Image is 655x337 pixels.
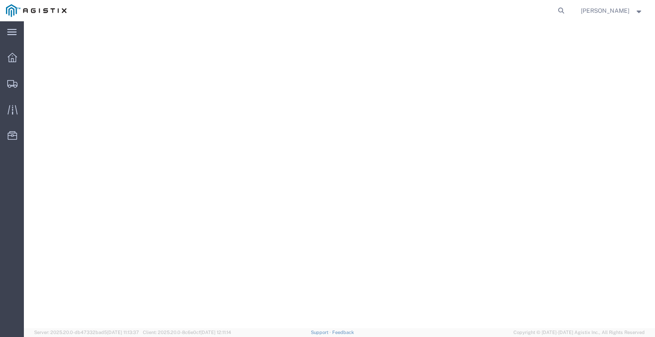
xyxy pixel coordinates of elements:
img: logo [6,4,67,17]
span: Copyright © [DATE]-[DATE] Agistix Inc., All Rights Reserved [513,329,645,336]
span: Alexander Baetens [581,6,629,15]
span: [DATE] 11:13:37 [107,330,139,335]
a: Support [311,330,332,335]
button: [PERSON_NAME] [580,6,643,16]
iframe: FS Legacy Container [24,21,655,328]
a: Feedback [332,330,354,335]
span: Server: 2025.20.0-db47332bad5 [34,330,139,335]
span: Client: 2025.20.0-8c6e0cf [143,330,231,335]
span: [DATE] 12:11:14 [200,330,231,335]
